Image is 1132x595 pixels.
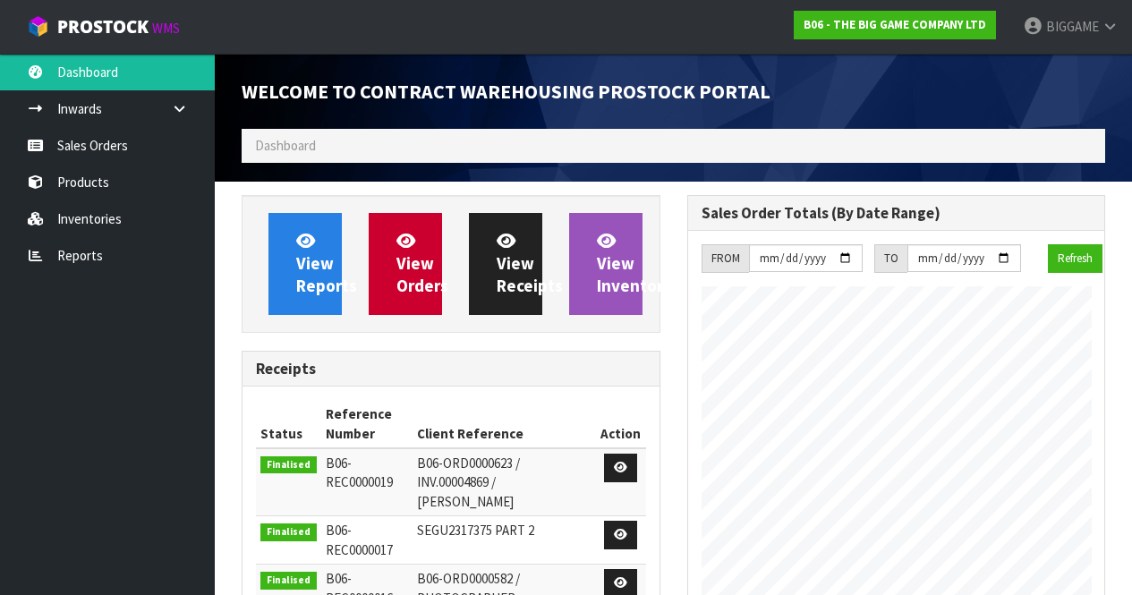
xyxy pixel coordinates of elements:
[369,213,442,315] a: ViewOrders
[326,522,393,557] span: B06-REC0000017
[702,205,1092,222] h3: Sales Order Totals (By Date Range)
[804,17,986,32] strong: B06 - THE BIG GAME COMPANY LTD
[27,15,49,38] img: cube-alt.png
[417,522,534,539] span: SEGU2317375 PART 2
[874,244,907,273] div: TO
[596,400,645,448] th: Action
[255,137,316,154] span: Dashboard
[321,400,413,448] th: Reference Number
[326,455,393,490] span: B06-REC0000019
[1046,18,1099,35] span: BIGGAME
[268,213,342,315] a: ViewReports
[497,230,563,297] span: View Receipts
[242,79,770,104] span: Welcome to Contract Warehousing ProStock Portal
[569,213,643,315] a: ViewInventory
[256,361,646,378] h3: Receipts
[152,20,180,37] small: WMS
[57,15,149,38] span: ProStock
[1048,244,1102,273] button: Refresh
[256,400,321,448] th: Status
[296,230,357,297] span: View Reports
[469,213,542,315] a: ViewReceipts
[260,523,317,541] span: Finalised
[260,456,317,474] span: Finalised
[702,244,749,273] div: FROM
[413,400,596,448] th: Client Reference
[417,455,520,510] span: B06-ORD0000623 / INV.00004869 / [PERSON_NAME]
[597,230,672,297] span: View Inventory
[260,572,317,590] span: Finalised
[396,230,448,297] span: View Orders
